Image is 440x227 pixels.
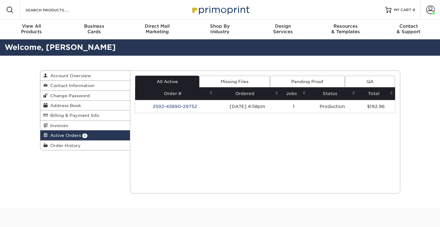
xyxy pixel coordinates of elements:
[188,23,251,29] span: Shop By
[63,23,126,34] div: Cards
[188,23,251,34] div: Industry
[40,101,130,110] a: Address Book
[48,83,95,88] span: Contact Information
[377,23,440,29] span: Contact
[314,23,377,29] span: Resources
[215,100,280,113] td: [DATE] 4:58pm
[377,23,440,34] div: & Support
[48,143,81,148] span: Order History
[280,87,308,100] th: Jobs
[25,6,85,14] input: SEARCH PRODUCTS.....
[40,130,130,140] a: Active Orders 1
[135,100,215,113] td: 2592-45890-29752
[126,20,188,39] a: Direct MailMarketing
[135,87,215,100] th: Order #
[40,121,130,130] a: Invoices
[413,8,415,12] span: 0
[199,76,270,87] a: Missing Files
[40,110,130,120] a: Billing & Payment Info
[252,23,314,34] div: Services
[135,76,199,87] a: All Active
[280,100,308,113] td: 1
[126,23,188,34] div: Marketing
[40,71,130,81] a: Account Overview
[48,123,68,128] span: Invoices
[357,100,395,113] td: $192.96
[308,100,357,113] td: Production
[314,23,377,34] div: & Templates
[63,20,126,39] a: BusinessCards
[345,76,395,87] a: QA
[394,7,411,13] span: MY CART
[82,133,87,138] span: 1
[48,93,90,98] span: Change Password
[126,23,188,29] span: Direct Mail
[252,20,314,39] a: DesignServices
[48,113,99,118] span: Billing & Payment Info
[189,3,251,16] img: Primoprint
[40,81,130,90] a: Contact Information
[314,20,377,39] a: Resources& Templates
[40,141,130,150] a: Order History
[48,103,81,108] span: Address Book
[377,20,440,39] a: Contact& Support
[63,23,126,29] span: Business
[308,87,357,100] th: Status
[40,91,130,101] a: Change Password
[188,20,251,39] a: Shop ByIndustry
[270,76,345,87] a: Pending Proof
[252,23,314,29] span: Design
[48,73,91,78] span: Account Overview
[48,133,81,138] span: Active Orders
[357,87,395,100] th: Total
[215,87,280,100] th: Ordered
